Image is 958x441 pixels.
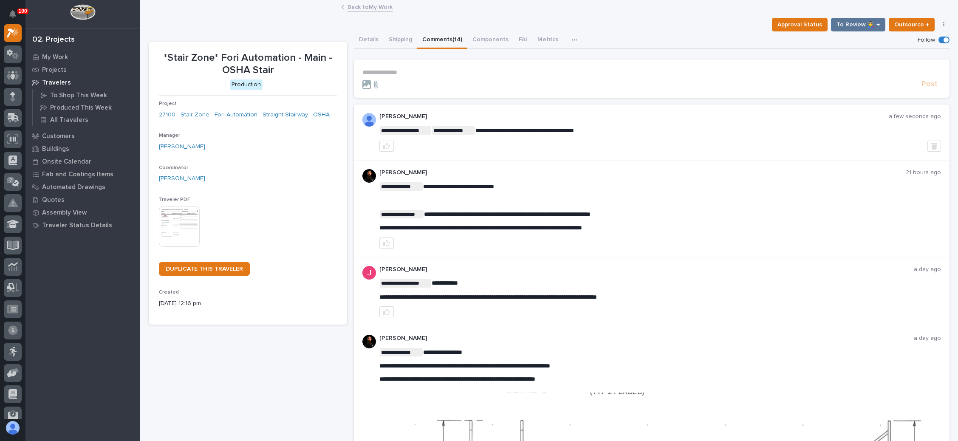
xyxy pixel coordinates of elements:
span: Post [921,79,938,89]
a: Travelers [25,76,140,89]
span: Outsource ↑ [894,20,929,30]
p: Produced This Week [50,104,112,112]
img: Workspace Logo [70,4,95,20]
a: Assembly View [25,206,140,219]
p: 100 [19,8,27,14]
a: Customers [25,130,140,142]
a: DUPLICATE THIS TRAVELER [159,262,250,276]
p: Automated Drawings [42,184,105,191]
p: Assembly View [42,209,87,217]
button: users-avatar [4,419,22,437]
span: Project [159,101,177,106]
p: [DATE] 12:16 pm [159,299,337,308]
a: Produced This Week [33,102,140,113]
p: Customers [42,133,75,140]
span: Approval Status [777,20,822,30]
img: AOh14GhUnP333BqRmXh-vZ-TpYZQaFVsuOFmGre8SRZf2A=s96-c [362,113,376,127]
p: a day ago [914,266,941,273]
p: [PERSON_NAME] [379,113,889,120]
p: To Shop This Week [50,92,107,99]
p: Follow [918,37,935,44]
button: Post [918,79,941,89]
button: Components [467,31,514,49]
p: Fab and Coatings Items [42,171,113,178]
button: Details [354,31,384,49]
p: 21 hours ago [906,169,941,176]
p: Onsite Calendar [42,158,91,166]
button: Shipping [384,31,417,49]
a: [PERSON_NAME] [159,174,205,183]
p: *Stair Zone* Fori Automation - Main - OSHA Stair [159,52,337,76]
a: To Shop This Week [33,89,140,101]
span: Coordinator [159,165,188,170]
button: Notifications [4,5,22,23]
div: Notifications100 [11,10,22,24]
span: Manager [159,133,180,138]
p: My Work [42,54,68,61]
button: Approval Status [772,18,828,31]
button: Comments (14) [417,31,467,49]
a: Automated Drawings [25,181,140,193]
button: like this post [379,306,394,317]
span: To Review 👨‍🏭 → [836,20,880,30]
a: Quotes [25,193,140,206]
img: zmKUmRVDQjmBLfnAs97p [362,335,376,348]
img: zmKUmRVDQjmBLfnAs97p [362,169,376,183]
div: Production [230,79,263,90]
p: Projects [42,66,67,74]
p: Travelers [42,79,71,87]
a: Buildings [25,142,140,155]
a: Back toMy Work [348,2,393,11]
button: Outsource ↑ [889,18,935,31]
a: All Travelers [33,114,140,126]
a: Projects [25,63,140,76]
p: [PERSON_NAME] [379,169,906,176]
span: Traveler PDF [159,197,190,202]
p: a few seconds ago [889,113,941,120]
button: To Review 👨‍🏭 → [831,18,885,31]
div: 02. Projects [32,35,75,45]
span: Created [159,290,179,295]
p: Quotes [42,196,65,204]
p: Buildings [42,145,69,153]
button: Delete post [927,141,941,152]
a: Onsite Calendar [25,155,140,168]
button: FAI [514,31,532,49]
p: Traveler Status Details [42,222,112,229]
img: ACg8ocI-SXp0KwvcdjE4ZoRMyLsZRSgZqnEZt9q_hAaElEsh-D-asw=s96-c [362,266,376,280]
span: DUPLICATE THIS TRAVELER [166,266,243,272]
p: All Travelers [50,116,88,124]
a: Traveler Status Details [25,219,140,232]
a: [PERSON_NAME] [159,142,205,151]
p: [PERSON_NAME] [379,266,914,273]
a: My Work [25,51,140,63]
p: a day ago [914,335,941,342]
button: like this post [379,237,394,249]
button: Metrics [532,31,563,49]
a: Fab and Coatings Items [25,168,140,181]
a: 27100 - Stair Zone - Fori Automation - Straight Stairway - OSHA [159,110,330,119]
button: like this post [379,141,394,152]
p: [PERSON_NAME] [379,335,914,342]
